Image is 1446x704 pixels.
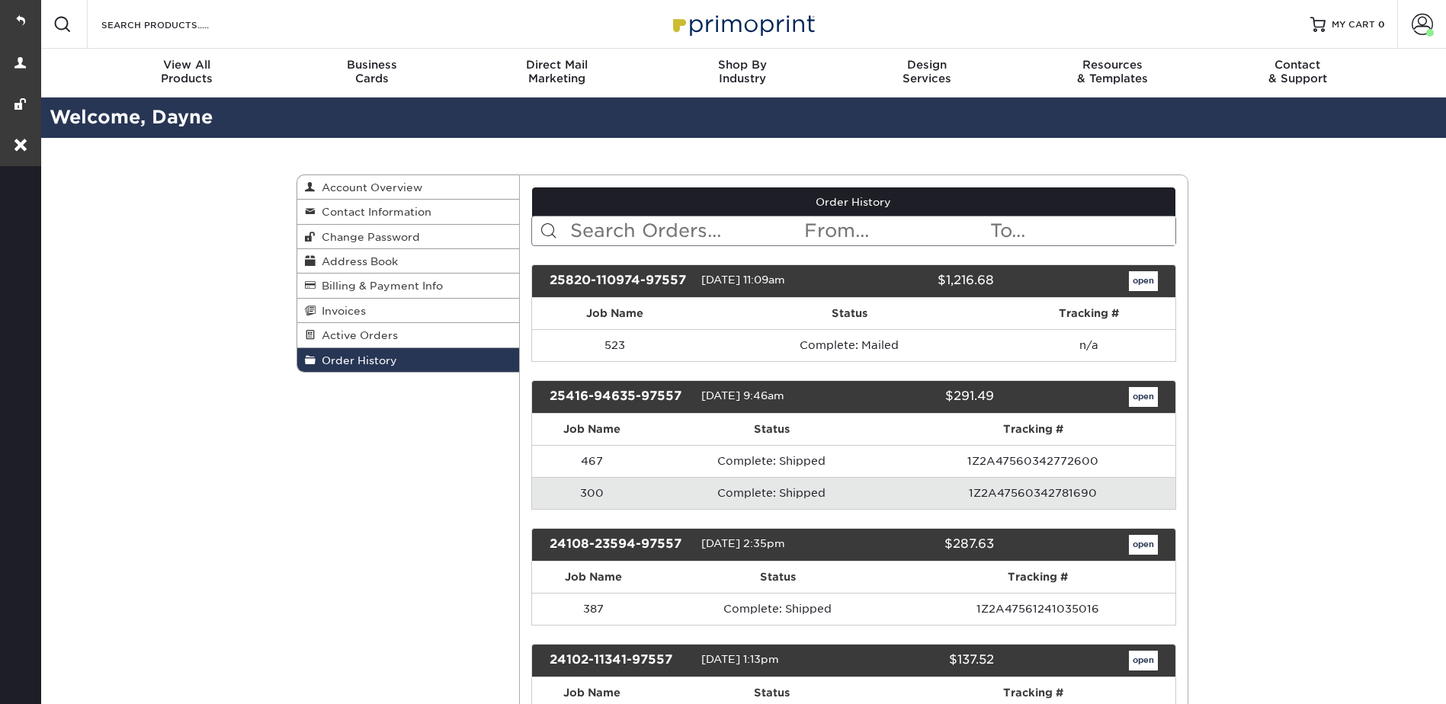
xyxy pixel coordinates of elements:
[316,181,422,194] span: Account Overview
[835,49,1020,98] a: DesignServices
[1020,58,1205,72] span: Resources
[279,49,464,98] a: BusinessCards
[297,323,520,347] a: Active Orders
[900,593,1175,625] td: 1Z2A47561241035016
[1129,271,1158,291] a: open
[297,200,520,224] a: Contact Information
[842,651,1005,670] div: $137.52
[697,298,1002,329] th: Status
[649,58,835,85] div: Industry
[38,104,1446,132] h2: Welcome, Dayne
[532,414,652,445] th: Job Name
[652,414,891,445] th: Status
[538,387,701,407] div: 25416-94635-97557
[538,651,701,670] div: 24102-11341-97557
[538,535,701,555] div: 24108-23594-97557
[701,274,785,286] span: [DATE] 11:09am
[532,562,655,593] th: Job Name
[1332,18,1375,31] span: MY CART
[1205,49,1390,98] a: Contact& Support
[1378,19,1385,30] span: 0
[701,389,784,402] span: [DATE] 9:46am
[652,477,891,509] td: Complete: Shipped
[701,537,785,549] span: [DATE] 2:35pm
[297,299,520,323] a: Invoices
[316,206,431,218] span: Contact Information
[666,8,819,40] img: Primoprint
[316,354,397,366] span: Order History
[652,445,891,477] td: Complete: Shipped
[1129,651,1158,670] a: open
[95,58,280,85] div: Products
[316,255,398,267] span: Address Book
[697,329,1002,361] td: Complete: Mailed
[316,231,420,243] span: Change Password
[532,593,655,625] td: 387
[989,216,1175,245] input: To...
[464,58,649,85] div: Marketing
[835,58,1020,85] div: Services
[532,477,652,509] td: 300
[538,271,701,291] div: 25820-110974-97557
[100,15,248,34] input: SEARCH PRODUCTS.....
[297,225,520,249] a: Change Password
[532,298,697,329] th: Job Name
[95,58,280,72] span: View All
[891,477,1175,509] td: 1Z2A47560342781690
[701,653,779,665] span: [DATE] 1:13pm
[464,49,649,98] a: Direct MailMarketing
[1205,58,1390,85] div: & Support
[1020,49,1205,98] a: Resources& Templates
[655,593,900,625] td: Complete: Shipped
[279,58,464,72] span: Business
[279,58,464,85] div: Cards
[464,58,649,72] span: Direct Mail
[532,187,1175,216] a: Order History
[316,305,366,317] span: Invoices
[842,387,1005,407] div: $291.49
[95,49,280,98] a: View AllProducts
[297,348,520,372] a: Order History
[649,49,835,98] a: Shop ByIndustry
[1205,58,1390,72] span: Contact
[891,414,1175,445] th: Tracking #
[532,329,697,361] td: 523
[1002,329,1175,361] td: n/a
[803,216,989,245] input: From...
[649,58,835,72] span: Shop By
[569,216,803,245] input: Search Orders...
[297,175,520,200] a: Account Overview
[1002,298,1175,329] th: Tracking #
[1129,387,1158,407] a: open
[532,445,652,477] td: 467
[842,271,1005,291] div: $1,216.68
[842,535,1005,555] div: $287.63
[891,445,1175,477] td: 1Z2A47560342772600
[1020,58,1205,85] div: & Templates
[1129,535,1158,555] a: open
[297,249,520,274] a: Address Book
[835,58,1020,72] span: Design
[900,562,1175,593] th: Tracking #
[297,274,520,298] a: Billing & Payment Info
[655,562,900,593] th: Status
[316,329,398,341] span: Active Orders
[316,280,443,292] span: Billing & Payment Info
